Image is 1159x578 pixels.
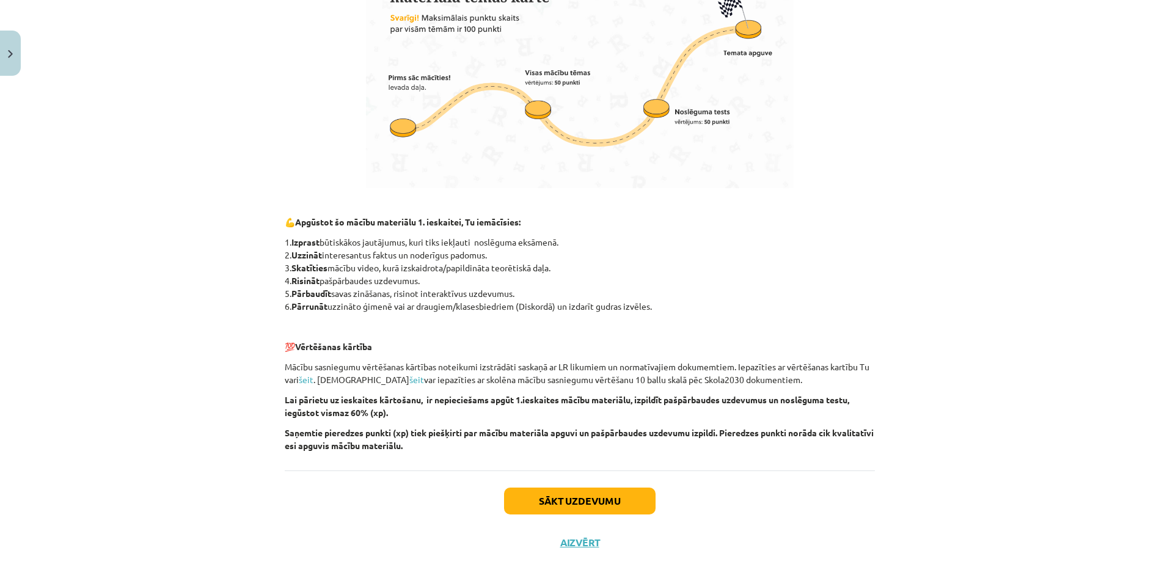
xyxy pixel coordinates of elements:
[295,341,372,352] strong: Vērtēšanas kārtība
[295,216,521,227] strong: Apgūstot šo mācību materiālu 1. ieskaitei, Tu iemācīsies:
[291,275,320,286] strong: Risināt
[285,427,874,451] strong: Saņemtie pieredzes punkti (xp) tiek piešķirti par mācību materiāla apguvi un pašpārbaudes uzdevum...
[285,340,875,353] p: 💯
[291,288,331,299] strong: Pārbaudīt
[291,262,327,273] strong: Skatīties
[285,360,875,386] p: Mācību sasniegumu vērtēšanas kārtības noteikumi izstrādāti saskaņā ar LR likumiem un normatīvajie...
[291,249,322,260] strong: Uzzināt
[285,216,875,229] p: 💪
[8,50,13,58] img: icon-close-lesson-0947bae3869378f0d4975bcd49f059093ad1ed9edebbc8119c70593378902aed.svg
[285,394,849,418] strong: Lai pārietu uz ieskaites kārtošanu, ir nepieciešams apgūt 1.ieskaites mācību materiālu, izpildīt ...
[504,488,656,514] button: Sākt uzdevumu
[557,536,603,549] button: Aizvērt
[409,374,424,385] a: šeit
[291,301,327,312] strong: Pārrunāt
[285,236,875,313] p: 1. būtiskākos jautājumus, kuri tiks iekļauti noslēguma eksāmenā. 2. interesantus faktus un noderī...
[299,374,313,385] a: šeit
[291,236,320,247] strong: Izprast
